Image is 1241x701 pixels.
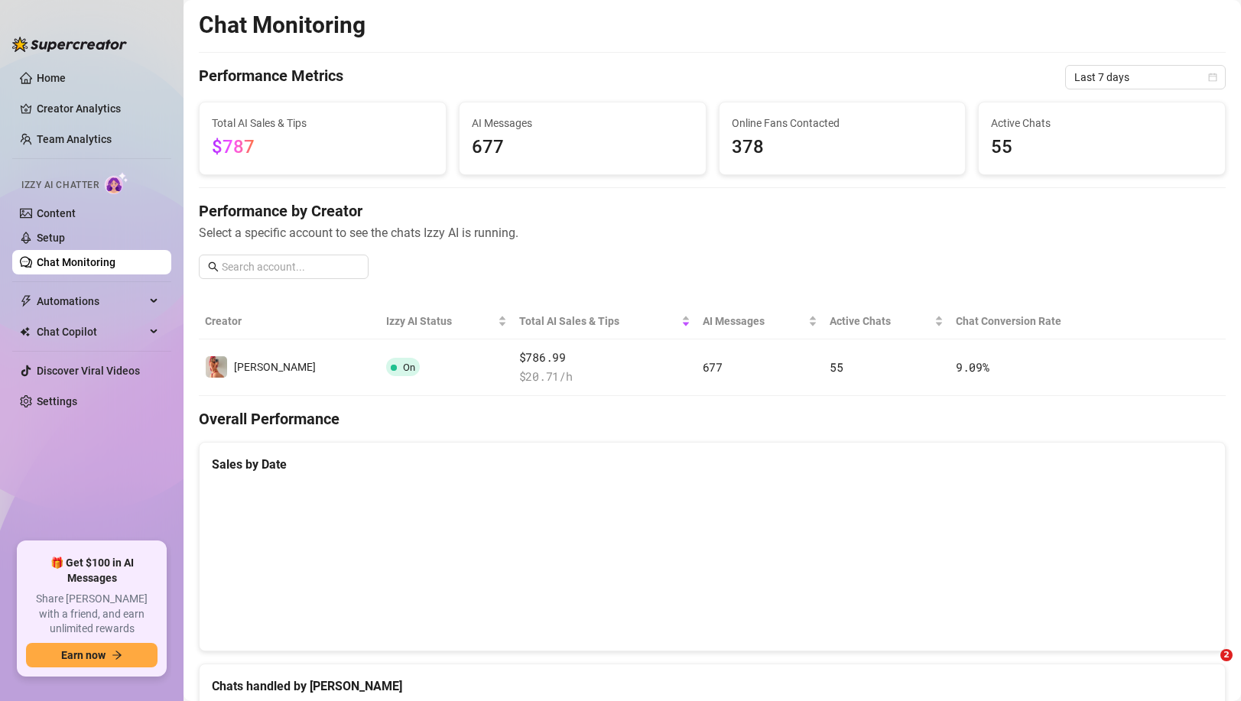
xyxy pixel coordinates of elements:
[1074,66,1217,89] span: Last 7 days
[212,136,255,157] span: $787
[703,359,723,375] span: 677
[37,72,66,84] a: Home
[380,303,513,339] th: Izzy AI Status
[21,178,99,193] span: Izzy AI Chatter
[519,349,690,367] span: $786.99
[37,133,112,145] a: Team Analytics
[208,261,219,272] span: search
[26,643,158,667] button: Earn nowarrow-right
[386,313,495,329] span: Izzy AI Status
[472,133,694,162] span: 677
[199,303,380,339] th: Creator
[403,362,415,373] span: On
[26,592,158,637] span: Share [PERSON_NAME] with a friend, and earn unlimited rewards
[212,677,1213,696] div: Chats handled by [PERSON_NAME]
[12,37,127,52] img: logo-BBDzfeDw.svg
[1189,649,1226,686] iframe: Intercom live chat
[199,223,1226,242] span: Select a specific account to see the chats Izzy AI is running.
[199,65,343,89] h4: Performance Metrics
[519,368,690,386] span: $ 20.71 /h
[956,359,989,375] span: 9.09 %
[37,365,140,377] a: Discover Viral Videos
[472,115,694,131] span: AI Messages
[37,320,145,344] span: Chat Copilot
[206,356,227,378] img: holly
[199,200,1226,222] h4: Performance by Creator
[222,258,359,275] input: Search account...
[37,207,76,219] a: Content
[1208,73,1217,82] span: calendar
[212,115,434,131] span: Total AI Sales & Tips
[199,408,1226,430] h4: Overall Performance
[1220,649,1233,661] span: 2
[830,359,843,375] span: 55
[991,115,1213,131] span: Active Chats
[61,649,106,661] span: Earn now
[513,303,697,339] th: Total AI Sales & Tips
[697,303,824,339] th: AI Messages
[950,303,1123,339] th: Chat Conversion Rate
[519,313,678,329] span: Total AI Sales & Tips
[37,232,65,244] a: Setup
[37,289,145,313] span: Automations
[37,395,77,407] a: Settings
[212,455,1213,474] div: Sales by Date
[732,115,953,131] span: Online Fans Contacted
[703,313,805,329] span: AI Messages
[991,133,1213,162] span: 55
[37,96,159,121] a: Creator Analytics
[732,133,953,162] span: 378
[830,313,931,329] span: Active Chats
[824,303,950,339] th: Active Chats
[105,172,128,194] img: AI Chatter
[112,650,122,660] span: arrow-right
[26,556,158,586] span: 🎁 Get $100 in AI Messages
[37,256,115,268] a: Chat Monitoring
[234,361,316,373] span: [PERSON_NAME]
[20,295,32,307] span: thunderbolt
[20,326,30,337] img: Chat Copilot
[199,11,365,40] h2: Chat Monitoring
